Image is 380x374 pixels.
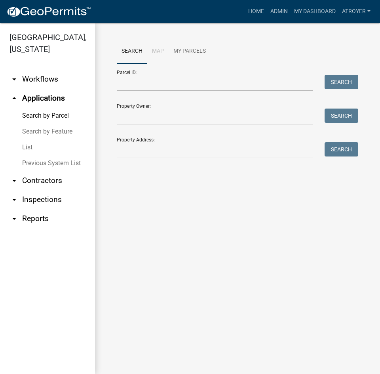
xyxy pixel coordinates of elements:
i: arrow_drop_down [9,74,19,84]
a: Home [245,4,267,19]
i: arrow_drop_down [9,214,19,223]
a: Admin [267,4,291,19]
i: arrow_drop_down [9,195,19,204]
button: Search [325,142,358,156]
i: arrow_drop_up [9,93,19,103]
i: arrow_drop_down [9,176,19,185]
button: Search [325,109,358,123]
a: My Dashboard [291,4,339,19]
button: Search [325,75,358,89]
a: Search [117,39,147,64]
a: atroyer [339,4,374,19]
a: My Parcels [169,39,211,64]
